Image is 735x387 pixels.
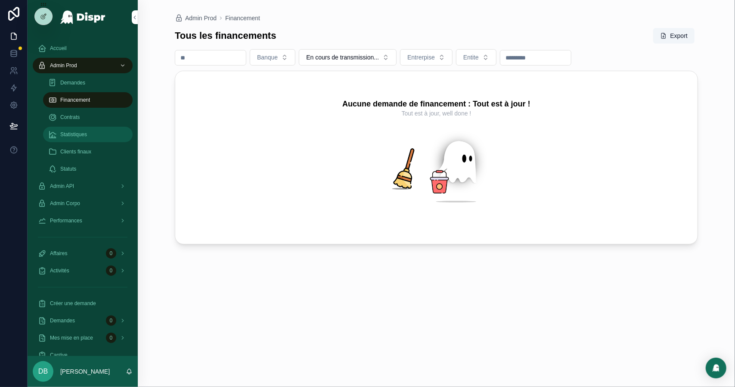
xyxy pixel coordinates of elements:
[60,10,106,24] img: App logo
[50,217,82,224] span: Performances
[456,49,496,66] button: Select Button
[463,53,479,62] span: Entite
[60,148,91,155] span: Clients finaux
[33,347,133,363] a: Captive
[175,30,276,42] h1: Tous les financements
[60,79,85,86] span: Demandes
[706,358,726,378] div: Open Intercom Messenger
[33,178,133,194] a: Admin API
[33,313,133,328] a: Demandes0
[28,34,138,356] div: scrollable content
[368,125,506,216] img: Aucune demande de financement : Tout est à jour !
[106,333,116,343] div: 0
[43,161,133,177] a: Statuts
[50,267,69,274] span: Activités
[106,315,116,326] div: 0
[299,49,397,66] button: Select Button
[185,14,217,22] span: Admin Prod
[60,97,90,103] span: Financement
[50,300,96,307] span: Créer une demande
[60,114,80,121] span: Contrats
[175,14,217,22] a: Admin Prod
[60,165,76,172] span: Statuts
[38,366,48,377] span: DB
[33,246,133,261] a: Affaires0
[50,62,77,69] span: Admin Prod
[257,53,278,62] span: Banque
[33,196,133,211] a: Admin Corpo
[60,131,87,138] span: Statistiques
[306,53,379,62] span: En cours de transmission...
[225,14,260,22] a: Financement
[43,144,133,159] a: Clients finaux
[33,263,133,278] a: Activités0
[50,183,74,190] span: Admin API
[50,45,67,52] span: Accueil
[50,200,80,207] span: Admin Corpo
[50,317,75,324] span: Demandes
[33,41,133,56] a: Accueil
[50,334,93,341] span: Mes mise en place
[50,352,68,359] span: Captive
[43,92,133,108] a: Financement
[400,49,453,66] button: Select Button
[33,330,133,346] a: Mes mise en place0
[407,53,435,62] span: Entrerpise
[60,367,110,376] p: [PERSON_NAME]
[50,250,67,257] span: Affaires
[342,99,530,109] h2: Aucune demande de financement : Tout est à jour !
[106,248,116,259] div: 0
[33,296,133,311] a: Créer une demande
[653,28,695,44] button: Export
[33,213,133,228] a: Performances
[33,58,133,73] a: Admin Prod
[106,265,116,276] div: 0
[43,75,133,91] a: Demandes
[402,109,471,118] span: Tout est à jour, well done !
[43,127,133,142] a: Statistiques
[250,49,295,66] button: Select Button
[43,109,133,125] a: Contrats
